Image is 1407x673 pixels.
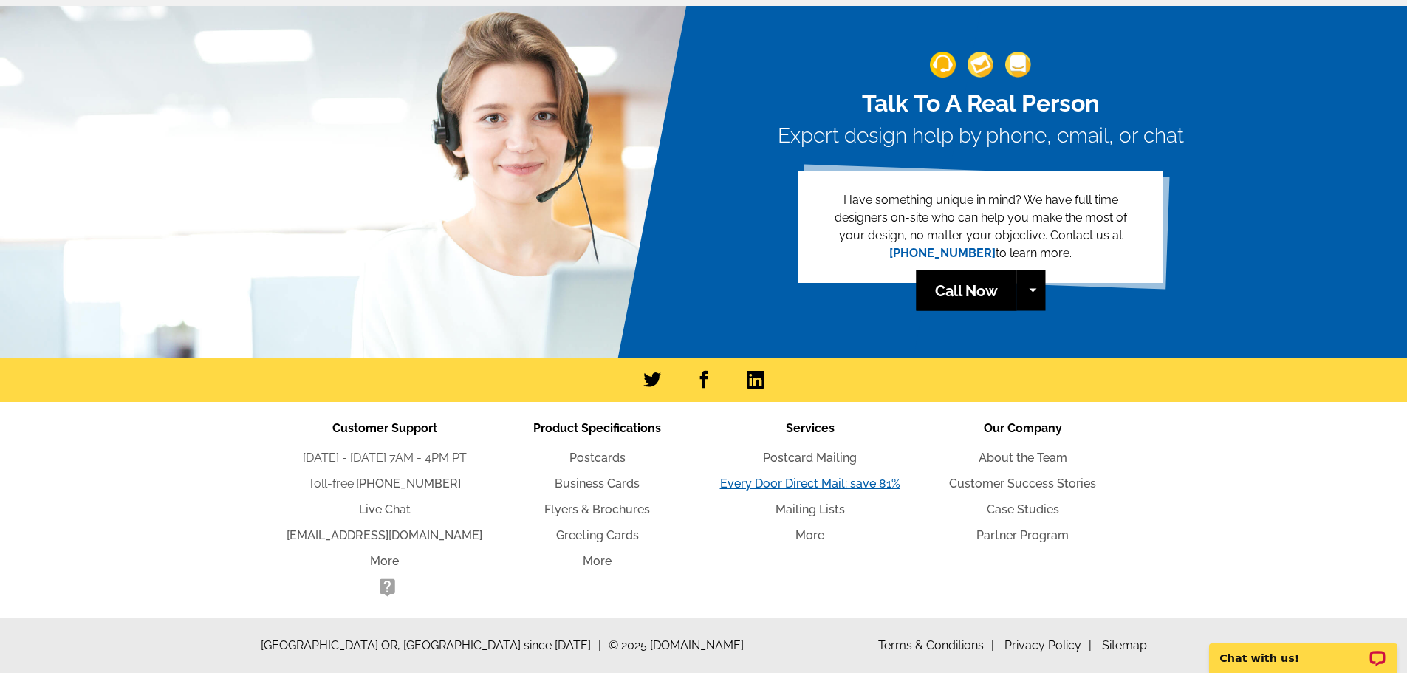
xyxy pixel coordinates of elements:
[930,52,956,78] img: support-img-1.png
[1005,52,1031,78] img: support-img-3_1.png
[569,451,626,465] a: Postcards
[720,476,900,491] a: Every Door Direct Mail: save 81%
[261,637,601,655] span: [GEOGRAPHIC_DATA] OR, [GEOGRAPHIC_DATA] since [DATE]
[976,528,1069,542] a: Partner Program
[1199,626,1407,673] iframe: LiveChat chat widget
[821,191,1140,262] p: Have something unique in mind? We have full time designers on-site who can help you make the most...
[987,502,1059,516] a: Case Studies
[763,451,857,465] a: Postcard Mailing
[778,89,1184,117] h2: Talk To A Real Person
[356,476,461,491] a: [PHONE_NUMBER]
[287,528,482,542] a: [EMAIL_ADDRESS][DOMAIN_NAME]
[795,528,824,542] a: More
[778,123,1184,148] h3: Expert design help by phone, email, or chat
[916,270,1016,311] a: Call Now
[278,475,491,493] li: Toll-free:
[1102,638,1147,652] a: Sitemap
[968,52,993,78] img: support-img-2.png
[544,502,650,516] a: Flyers & Brochures
[786,421,835,435] span: Services
[1004,638,1092,652] a: Privacy Policy
[370,554,399,568] a: More
[556,528,639,542] a: Greeting Cards
[776,502,845,516] a: Mailing Lists
[984,421,1062,435] span: Our Company
[359,502,411,516] a: Live Chat
[878,638,994,652] a: Terms & Conditions
[889,246,996,260] a: [PHONE_NUMBER]
[555,476,640,491] a: Business Cards
[979,451,1067,465] a: About the Team
[533,421,661,435] span: Product Specifications
[278,449,491,467] li: [DATE] - [DATE] 7AM - 4PM PT
[609,637,744,655] span: © 2025 [DOMAIN_NAME]
[949,476,1096,491] a: Customer Success Stories
[583,554,612,568] a: More
[332,421,437,435] span: Customer Support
